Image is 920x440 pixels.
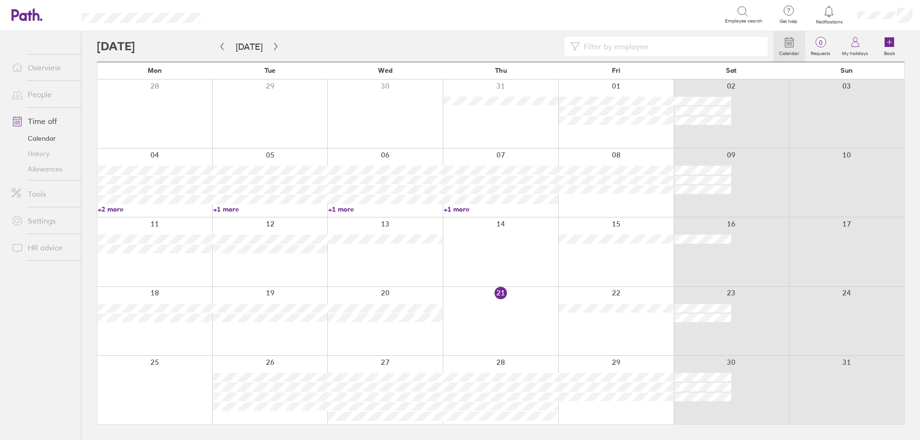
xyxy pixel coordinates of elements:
[814,5,845,25] a: Notifications
[264,67,276,74] span: Tue
[878,48,901,56] label: Book
[805,39,836,46] span: 0
[148,67,162,74] span: Mon
[814,19,845,25] span: Notifications
[580,37,762,56] input: Filter by employee
[4,112,81,131] a: Time off
[836,48,874,56] label: My holidays
[98,205,212,214] a: +2 more
[228,39,270,55] button: [DATE]
[840,67,853,74] span: Sun
[805,48,836,56] label: Requests
[227,10,251,19] div: Search
[773,19,804,24] span: Get help
[773,31,805,62] a: Calendar
[4,238,81,257] a: HR advice
[213,205,328,214] a: +1 more
[612,67,621,74] span: Fri
[874,31,905,62] a: Book
[4,58,81,77] a: Overview
[773,48,805,56] label: Calendar
[4,85,81,104] a: People
[725,18,762,24] span: Employee search
[726,67,736,74] span: Sat
[378,67,392,74] span: Wed
[328,205,443,214] a: +1 more
[444,205,558,214] a: +1 more
[805,31,836,62] a: 0Requests
[495,67,507,74] span: Thu
[4,211,81,230] a: Settings
[4,146,81,161] a: History
[4,131,81,146] a: Calendar
[836,31,874,62] a: My holidays
[4,184,81,203] a: Tools
[4,161,81,177] a: Allowances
